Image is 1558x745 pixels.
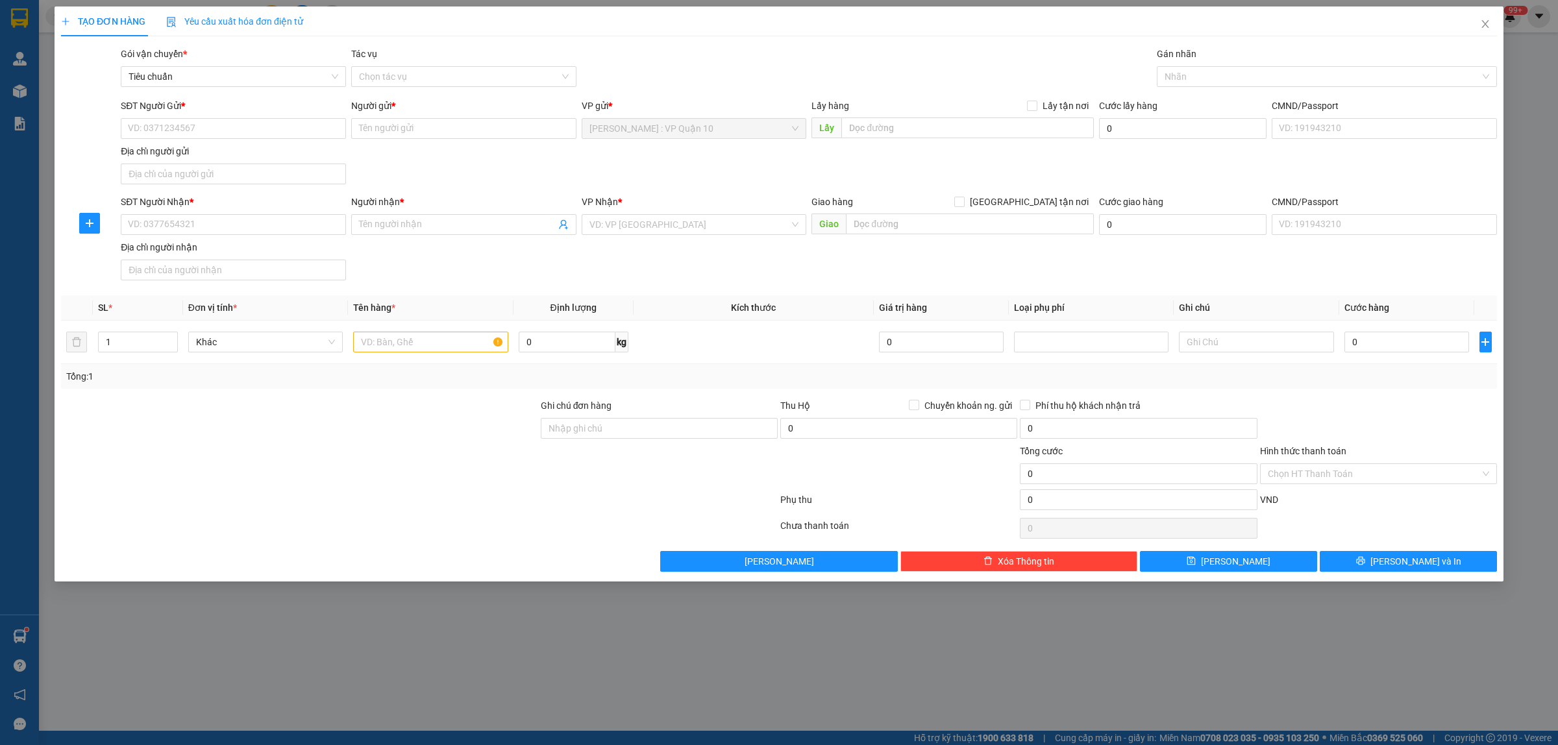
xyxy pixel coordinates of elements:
[66,332,87,352] button: delete
[1272,99,1497,113] div: CMND/Passport
[1037,99,1094,113] span: Lấy tận nơi
[1009,295,1174,321] th: Loại phụ phí
[121,99,346,113] div: SĐT Người Gửi
[121,49,187,59] span: Gói vận chuyển
[811,214,846,234] span: Giao
[121,144,346,158] div: Địa chỉ người gửi
[998,554,1054,568] span: Xóa Thông tin
[196,332,335,352] span: Khác
[1140,551,1317,572] button: save[PERSON_NAME]
[129,67,338,86] span: Tiêu chuẩn
[582,197,618,207] span: VP Nhận
[98,302,108,313] span: SL
[1201,554,1270,568] span: [PERSON_NAME]
[541,400,612,411] label: Ghi chú đơn hàng
[1099,101,1157,111] label: Cước lấy hàng
[965,195,1094,209] span: [GEOGRAPHIC_DATA] tận nơi
[1479,332,1492,352] button: plus
[1480,19,1490,29] span: close
[1187,556,1196,567] span: save
[1030,398,1146,413] span: Phí thu hộ khách nhận trả
[879,332,1004,352] input: 0
[1099,214,1267,235] input: Cước giao hàng
[745,554,814,568] span: [PERSON_NAME]
[351,49,377,59] label: Tác vụ
[779,493,1019,515] div: Phụ thu
[353,302,395,313] span: Tên hàng
[541,418,778,439] input: Ghi chú đơn hàng
[353,332,508,352] input: VD: Bàn, Ghế
[846,214,1094,234] input: Dọc đường
[121,195,346,209] div: SĐT Người Nhận
[188,302,237,313] span: Đơn vị tính
[121,240,346,254] div: Địa chỉ người nhận
[841,117,1094,138] input: Dọc đường
[1099,118,1267,139] input: Cước lấy hàng
[5,44,99,67] span: [PHONE_NUMBER]
[351,99,576,113] div: Người gửi
[558,219,569,230] span: user-add
[660,551,897,572] button: [PERSON_NAME]
[121,260,346,280] input: Địa chỉ của người nhận
[1020,446,1063,456] span: Tổng cước
[731,302,776,313] span: Kích thước
[983,556,993,567] span: delete
[5,79,194,96] span: Mã đơn: VP101409250007
[900,551,1137,572] button: deleteXóa Thông tin
[589,119,799,138] span: Hồ Chí Minh : VP Quận 10
[166,16,303,27] span: Yêu cầu xuất hóa đơn điện tử
[1260,495,1278,505] span: VND
[166,17,177,27] img: icon
[550,302,597,313] span: Định lượng
[919,398,1017,413] span: Chuyển khoản ng. gửi
[80,218,99,228] span: plus
[582,99,807,113] div: VP gửi
[66,369,601,384] div: Tổng: 1
[1356,556,1365,567] span: printer
[121,164,346,184] input: Địa chỉ của người gửi
[61,16,145,27] span: TẠO ĐƠN HÀNG
[79,213,100,234] button: plus
[780,400,810,411] span: Thu Hộ
[1099,197,1163,207] label: Cước giao hàng
[1467,6,1503,43] button: Close
[86,6,257,23] strong: PHIẾU DÁN LÊN HÀNG
[779,519,1019,541] div: Chưa thanh toán
[1480,337,1491,347] span: plus
[811,117,841,138] span: Lấy
[811,197,853,207] span: Giao hàng
[113,44,238,67] span: CÔNG TY TNHH CHUYỂN PHÁT NHANH BẢO AN
[1320,551,1497,572] button: printer[PERSON_NAME] và In
[61,17,70,26] span: plus
[1272,195,1497,209] div: CMND/Passport
[351,195,576,209] div: Người nhận
[1344,302,1389,313] span: Cước hàng
[1370,554,1461,568] span: [PERSON_NAME] và In
[811,101,849,111] span: Lấy hàng
[36,44,69,55] strong: CSKH:
[1179,332,1333,352] input: Ghi Chú
[1174,295,1339,321] th: Ghi chú
[1260,446,1346,456] label: Hình thức thanh toán
[879,302,927,313] span: Giá trị hàng
[615,332,628,352] span: kg
[82,26,262,40] span: Ngày in phiếu: 13:44 ngày
[1157,49,1196,59] label: Gán nhãn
